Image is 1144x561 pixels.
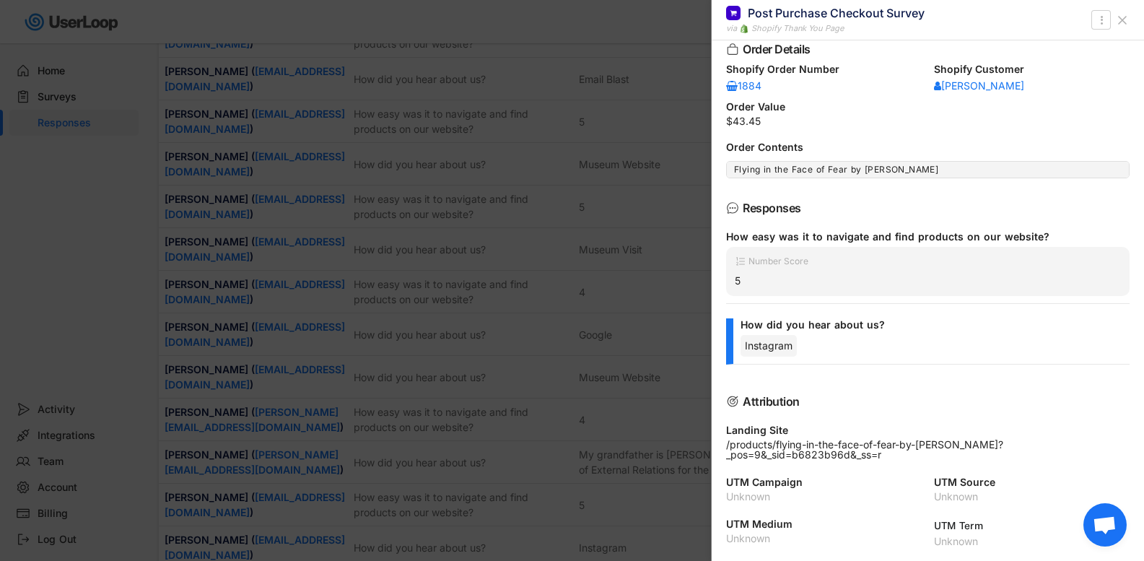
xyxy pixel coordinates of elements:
a: 1884 [726,79,769,93]
div: Unknown [726,534,922,544]
div: Responses [743,202,1106,214]
a: [PERSON_NAME] [934,79,1024,93]
div: 1884 [726,81,769,91]
div: How did you hear about us? [741,318,1118,331]
div: Flying in the Face of Fear by [PERSON_NAME] [734,164,1122,175]
img: 1156660_ecommerce_logo_shopify_icon%20%281%29.png [740,25,748,33]
button:  [1094,12,1109,29]
div: UTM Campaign [726,477,922,487]
div: Landing Site [726,425,1130,435]
div: Shopify Order Number [726,64,922,74]
text:  [1100,12,1103,27]
div: [PERSON_NAME] [934,81,1024,91]
div: UTM Medium [726,519,922,529]
div: Post Purchase Checkout Survey [748,5,925,21]
div: Unknown [934,492,1130,502]
div: 5 [735,274,1121,287]
div: UTM Term [934,519,1130,532]
div: UTM Source [934,477,1130,487]
div: Number Score [748,257,808,266]
div: Unknown [934,536,1130,547]
div: Attribution [743,396,1106,407]
div: Order Contents [726,142,1130,152]
div: /products/flying-in-the-face-of-fear-by-[PERSON_NAME]?_pos=9&_sid=b6823b96d&_ss=r [726,440,1130,460]
div: Unknown [726,492,922,502]
div: Open chat [1083,503,1127,547]
div: Shopify Thank You Page [751,22,844,35]
div: Shopify Customer [934,64,1130,74]
div: Instagram [741,335,797,357]
div: Order Value [726,102,1130,112]
div: via [726,22,737,35]
div: $43.45 [726,116,1130,126]
div: How easy was it to navigate and find products on our website? [726,230,1118,243]
div: Order Details [743,43,1106,55]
